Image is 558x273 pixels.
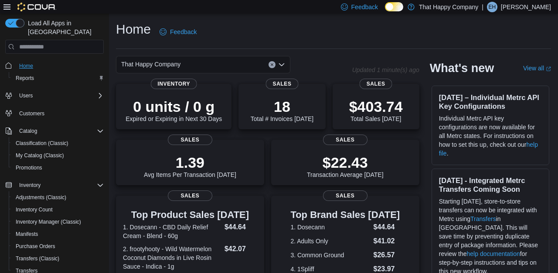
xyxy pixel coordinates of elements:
p: [PERSON_NAME] [501,2,551,12]
a: Home [16,61,37,71]
span: Feedback [351,3,378,11]
button: Catalog [16,126,41,136]
span: Sales [360,79,392,89]
span: Sales [323,190,367,201]
dd: $42.07 [225,244,257,254]
p: 0 units / 0 g [126,98,222,115]
dd: $44.64 [225,222,257,232]
span: Inventory Manager (Classic) [12,217,104,227]
p: $22.43 [307,154,384,171]
span: Manifests [12,229,104,239]
p: 1.39 [144,154,236,171]
h3: [DATE] - Integrated Metrc Transfers Coming Soon [439,176,542,194]
span: Inventory Manager (Classic) [16,218,81,225]
span: Purchase Orders [16,243,55,250]
span: Customers [19,110,44,117]
img: Cova [17,3,56,11]
span: Dark Mode [385,11,385,12]
span: Inventory [16,180,104,190]
button: Home [2,59,107,72]
a: Inventory Count [12,204,56,215]
span: Inventory Count [16,206,53,213]
span: Inventory [150,79,197,89]
span: Reports [12,73,104,83]
span: Promotions [16,164,42,171]
a: My Catalog (Classic) [12,150,68,161]
p: That Happy Company [419,2,478,12]
div: Total # Invoices [DATE] [251,98,313,122]
dd: $26.57 [373,250,400,260]
p: $403.74 [349,98,403,115]
span: That Happy Company [121,59,180,69]
span: Catalog [19,128,37,135]
span: Transfers (Classic) [12,253,104,264]
span: My Catalog (Classic) [16,152,64,159]
a: Adjustments (Classic) [12,192,70,203]
h3: [DATE] – Individual Metrc API Key Configurations [439,93,542,111]
div: Transaction Average [DATE] [307,154,384,178]
span: Users [19,92,33,99]
div: Eric Haddad [487,2,497,12]
a: Customers [16,108,48,119]
span: Classification (Classic) [16,140,68,147]
a: Transfers [470,215,496,222]
a: help documentation [467,250,520,257]
span: Sales [168,135,212,145]
button: Transfers (Classic) [9,252,107,265]
h1: Home [116,21,151,38]
span: Inventory Count [12,204,104,215]
a: Reports [12,73,37,83]
button: Adjustments (Classic) [9,191,107,204]
span: Adjustments (Classic) [16,194,66,201]
a: help file [439,141,538,157]
button: Purchase Orders [9,240,107,252]
span: Adjustments (Classic) [12,192,104,203]
input: Dark Mode [385,2,403,11]
span: EH [489,2,496,12]
span: Feedback [170,28,197,36]
span: Users [16,90,104,101]
dt: 2. frootyhooty - Wild Watermelon Coconut Diamonds in Live Rosin Sauce - Indica - 1g [123,245,221,271]
span: Home [16,60,104,71]
span: My Catalog (Classic) [12,150,104,161]
button: Manifests [9,228,107,240]
button: Inventory Manager (Classic) [9,216,107,228]
span: Sales [266,79,299,89]
span: Inventory [19,182,41,189]
p: | [482,2,483,12]
span: Sales [168,190,212,201]
span: Sales [323,135,367,145]
h3: Top Product Sales [DATE] [123,210,257,220]
button: Clear input [269,61,276,68]
span: Classification (Classic) [12,138,104,149]
a: Transfers (Classic) [12,253,63,264]
div: Total Sales [DATE] [349,98,403,122]
button: Inventory Count [9,204,107,216]
dt: 1. Dosecann - CBD Daily Relief Cream - Blend - 60g [123,223,221,240]
button: Users [2,90,107,102]
div: Avg Items Per Transaction [DATE] [144,154,236,178]
a: Feedback [156,23,200,41]
button: Catalog [2,125,107,137]
a: Inventory Manager (Classic) [12,217,85,227]
button: Classification (Classic) [9,137,107,149]
h2: What's new [430,61,494,75]
span: Catalog [16,126,104,136]
dd: $41.02 [373,236,400,246]
p: Updated 1 minute(s) ago [352,66,419,73]
a: Promotions [12,162,46,173]
h3: Top Brand Sales [DATE] [290,210,400,220]
span: Customers [16,108,104,119]
button: Inventory [16,180,44,190]
span: Home [19,62,33,69]
button: Promotions [9,162,107,174]
a: Manifests [12,229,41,239]
svg: External link [546,66,551,72]
dt: 1. Dosecann [290,223,370,232]
a: Classification (Classic) [12,138,72,149]
button: Inventory [2,179,107,191]
p: 18 [251,98,313,115]
dt: 3. Common Ground [290,251,370,259]
dd: $44.64 [373,222,400,232]
dt: 2. Adults Only [290,237,370,245]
